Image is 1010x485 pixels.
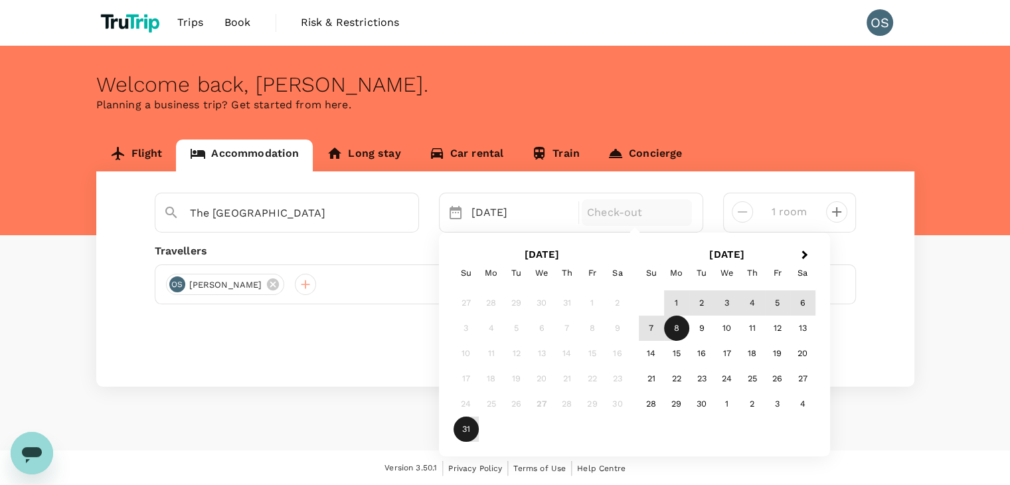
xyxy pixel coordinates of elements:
input: Add rooms [764,201,815,223]
span: Terms of Use [513,464,566,473]
a: Car rental [415,140,518,171]
div: Welcome back , [PERSON_NAME] . [96,72,914,97]
div: Not available Tuesday, August 19th, 2025 [504,366,529,391]
div: Not available Monday, August 11th, 2025 [479,341,504,366]
div: Choose Monday, September 29th, 2025 [664,391,689,417]
div: Not available Sunday, August 3rd, 2025 [454,316,479,341]
a: Help Centre [577,461,626,476]
div: Monday [479,260,504,286]
div: Month September, 2025 [639,290,815,417]
span: Risk & Restrictions [301,15,400,31]
iframe: Button to launch messaging window [11,432,53,474]
img: TruTrip logo [96,8,167,37]
div: Not available Monday, July 28th, 2025 [479,290,504,316]
div: Monday [664,260,689,286]
div: Not available Thursday, August 7th, 2025 [554,316,580,341]
span: Version 3.50.1 [384,462,437,475]
div: Choose Tuesday, September 16th, 2025 [689,341,715,366]
div: Not available Friday, August 1st, 2025 [580,290,605,316]
div: Choose Wednesday, October 1st, 2025 [715,391,740,417]
div: Not available Tuesday, August 26th, 2025 [504,391,529,417]
div: Thursday [554,260,580,286]
span: Privacy Policy [448,464,502,473]
div: Not available Friday, August 15th, 2025 [580,341,605,366]
div: Month August, 2025 [454,290,630,442]
div: Not available Thursday, July 31st, 2025 [554,290,580,316]
div: Choose Saturday, September 13th, 2025 [790,316,815,341]
div: Choose Friday, September 19th, 2025 [765,341,790,366]
div: Choose Monday, September 8th, 2025 [664,316,689,341]
div: Wednesday [715,260,740,286]
div: Choose Sunday, September 21st, 2025 [639,366,664,391]
div: OS[PERSON_NAME] [166,274,285,295]
div: Saturday [790,260,815,286]
div: Not available Saturday, August 16th, 2025 [605,341,630,366]
div: Choose Friday, October 3rd, 2025 [765,391,790,417]
div: Not available Friday, August 29th, 2025 [580,391,605,417]
button: Open [409,212,412,215]
div: Choose Thursday, September 18th, 2025 [740,341,765,366]
div: Sunday [639,260,664,286]
a: Concierge [594,140,696,171]
div: Tuesday [689,260,715,286]
div: Choose Friday, September 12th, 2025 [765,316,790,341]
div: Choose Monday, September 22nd, 2025 [664,366,689,391]
button: decrease [826,201,847,223]
div: Choose Thursday, September 11th, 2025 [740,316,765,341]
h2: [DATE] [450,248,635,260]
div: Choose Wednesday, September 3rd, 2025 [715,290,740,316]
div: Not available Saturday, August 9th, 2025 [605,316,630,341]
div: Not available Thursday, August 21st, 2025 [554,366,580,391]
p: Check-out [587,205,687,221]
div: Not available Thursday, August 28th, 2025 [554,391,580,417]
div: Not available Monday, August 18th, 2025 [479,366,504,391]
div: Not available Sunday, August 17th, 2025 [454,366,479,391]
div: Not available Sunday, August 31st, 2025 [454,417,479,442]
div: Not available Wednesday, July 30th, 2025 [529,290,554,316]
a: Terms of Use [513,461,566,476]
a: Flight [96,140,177,171]
div: Not available Tuesday, July 29th, 2025 [504,290,529,316]
input: Search cities, hotels, work locations [190,203,373,223]
span: Trips [177,15,203,31]
div: Not available Wednesday, August 20th, 2025 [529,366,554,391]
div: Not available Sunday, August 24th, 2025 [454,391,479,417]
div: Choose Tuesday, September 2nd, 2025 [689,290,715,316]
div: Choose Tuesday, September 30th, 2025 [689,391,715,417]
div: OS [867,9,893,36]
button: Next Month [796,245,817,266]
div: Friday [580,260,605,286]
div: Not available Friday, August 8th, 2025 [580,316,605,341]
div: Travellers [155,243,856,259]
div: Choose Saturday, September 20th, 2025 [790,341,815,366]
div: Not available Thursday, August 14th, 2025 [554,341,580,366]
div: Saturday [605,260,630,286]
div: OS [169,276,185,292]
div: Choose Saturday, October 4th, 2025 [790,391,815,417]
div: Choose Sunday, September 28th, 2025 [639,391,664,417]
div: Choose Monday, September 15th, 2025 [664,341,689,366]
div: Not available Sunday, July 27th, 2025 [454,290,479,316]
div: Choose Wednesday, September 17th, 2025 [715,341,740,366]
div: Choose Thursday, September 4th, 2025 [740,290,765,316]
div: Not available Saturday, August 30th, 2025 [605,391,630,417]
span: Book [224,15,251,31]
div: Not available Wednesday, August 27th, 2025 [529,391,554,417]
div: [DATE] [466,199,576,226]
div: Not available Saturday, August 23rd, 2025 [605,366,630,391]
div: Choose Wednesday, September 24th, 2025 [715,366,740,391]
a: Long stay [313,140,414,171]
p: Planning a business trip? Get started from here. [96,97,914,113]
div: Choose Saturday, September 6th, 2025 [790,290,815,316]
div: Not available Monday, August 25th, 2025 [479,391,504,417]
div: Choose Tuesday, September 23rd, 2025 [689,366,715,391]
span: [PERSON_NAME] [181,278,270,292]
a: Privacy Policy [448,461,502,476]
div: Choose Friday, September 26th, 2025 [765,366,790,391]
span: Help Centre [577,464,626,473]
div: Choose Tuesday, September 9th, 2025 [689,316,715,341]
h2: [DATE] [634,248,819,260]
div: Not available Wednesday, August 6th, 2025 [529,316,554,341]
div: Choose Wednesday, September 10th, 2025 [715,316,740,341]
div: Tuesday [504,260,529,286]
